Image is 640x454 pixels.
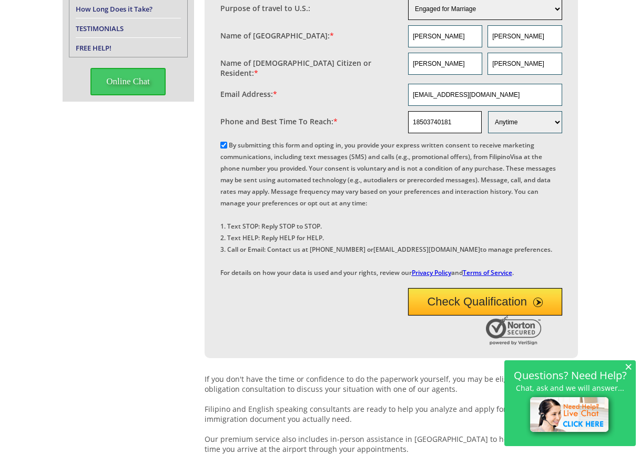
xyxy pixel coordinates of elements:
h2: Questions? Need Help? [510,371,631,380]
a: Privacy Policy [412,268,451,277]
label: By submitting this form and opting in, you provide your express written consent to receive market... [220,141,556,277]
label: Name of [GEOGRAPHIC_DATA]: [220,31,334,41]
label: Name of [DEMOGRAPHIC_DATA] Citizen or Resident: [220,58,398,78]
a: FREE HELP! [76,43,111,53]
span: Online Chat [90,68,166,95]
button: Check Qualification [408,288,562,315]
a: TESTIMONIALS [76,24,124,33]
label: Email Address: [220,89,277,99]
select: Phone and Best Reach Time are required. [488,111,562,133]
label: Phone and Best Time To Reach: [220,116,338,126]
input: Email Address [408,84,562,106]
img: live-chat-icon.png [525,392,615,439]
p: If you don't have the time or confidence to do the paperwork yourself, you may be eligible for a ... [205,374,578,454]
input: First Name [408,25,482,47]
a: Terms of Service [463,268,512,277]
img: Norton Secured [486,315,544,345]
span: × [625,362,632,371]
input: Phone [408,111,482,133]
a: How Long Does it Take? [76,4,153,14]
label: Purpose of travel to U.S.: [220,3,310,13]
input: First Name [408,53,482,75]
input: By submitting this form and opting in, you provide your express written consent to receive market... [220,142,227,149]
input: Last Name [487,25,562,47]
input: Last Name [487,53,562,75]
p: Chat, ask and we will answer... [510,383,631,392]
